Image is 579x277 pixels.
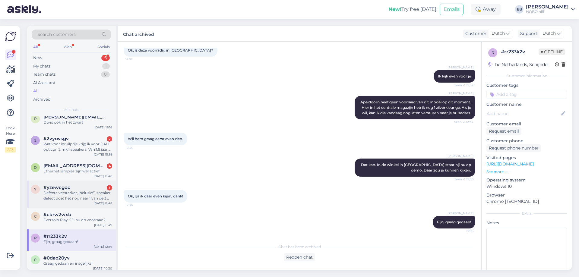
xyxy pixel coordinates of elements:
[486,144,541,152] div: Request phone number
[33,55,42,61] div: New
[37,31,76,38] span: Search customers
[34,236,37,240] span: r
[486,90,567,99] input: Add a tag
[486,198,567,205] p: Chrome [TECHNICAL_ID]
[101,71,110,77] div: 0
[526,9,569,14] div: HOBO hifi
[43,261,112,266] div: Graag gedaan en insgelijks!
[486,127,521,135] div: Request email
[486,121,567,127] p: Customer email
[125,203,148,207] span: 12:36
[486,155,567,161] p: Visited pages
[451,229,473,233] span: 12:36
[526,5,575,14] a: [PERSON_NAME]HOBO hifi
[448,91,473,96] span: [PERSON_NAME]
[43,141,112,152] div: Wat voor inruilprijs krijg ik voor DALI opticon 2 mkIi speakers. Van 1.5 jaar oud in perfecte staat?
[543,30,556,37] span: Dutch
[128,194,183,198] span: Ok, ga ik daar even kijen, dank!
[102,63,110,69] div: 1
[33,96,51,102] div: Archived
[388,6,437,13] div: Try free [DATE]:
[94,223,112,227] div: [DATE] 11:49
[501,48,539,55] div: # rr233k2v
[486,192,567,198] p: Browser
[34,257,36,262] span: 0
[486,177,567,183] p: Operating system
[34,165,37,170] span: d
[43,114,106,120] span: peter.spaan@stratosfd.nl
[94,152,112,157] div: [DATE] 15:59
[361,162,472,172] span: Dat kan. In de winkel in [GEOGRAPHIC_DATA] staat hij nu op demo. Daar zou je kunnen kijken.
[32,43,39,51] div: All
[451,83,473,87] span: Seen ✓ 12:32
[486,211,567,216] div: Extra
[471,4,501,15] div: Away
[43,212,71,217] span: #ckrw2wxb
[64,107,79,112] span: All chats
[486,82,567,89] p: Customer tags
[128,137,183,141] span: Wil hem graag eerst even zien.
[101,55,110,61] div: 6
[128,48,213,52] span: Ok, is deze voorradig in [GEOGRAPHIC_DATA]?
[518,30,537,37] div: Support
[43,190,112,201] div: Defecte versterker, inclusief 1 speaker defect doet het nog naar 1 van de 3 kraakt
[43,163,106,168] span: draganristic@live.com
[33,88,39,94] div: All
[5,31,16,42] img: Askly Logo
[96,43,111,51] div: Socials
[93,266,112,271] div: [DATE] 10:20
[463,30,486,37] div: Customer
[388,6,401,12] b: New!
[34,138,36,143] span: 2
[278,244,321,250] span: Chat has been archived
[360,100,472,115] span: Apeldoorn heef geen voorraad van dit model op dit moment. Hier in het centrale magazijn heb ik no...
[539,49,565,55] span: Offline
[107,185,112,190] div: 1
[448,211,473,216] span: [PERSON_NAME]
[34,116,37,121] span: p
[440,4,464,15] button: Emails
[5,125,16,153] div: Look Here
[486,101,567,108] p: Customer name
[62,43,73,51] div: Web
[486,73,567,79] div: Customer information
[448,65,473,70] span: [PERSON_NAME]
[43,168,112,174] div: Ethernet lampjes zijn wel actief
[43,217,112,223] div: Eversolo Play CD nu op voorraad?
[5,147,16,153] div: 2 / 3
[43,234,67,239] span: #rr233k2v
[43,136,69,141] span: #2vyuvsgv
[43,120,112,125] div: Db4s ook in het zwart
[34,214,37,219] span: c
[486,169,567,175] p: See more ...
[125,146,148,150] span: 12:35
[486,183,567,190] p: Windows 10
[94,244,112,249] div: [DATE] 12:36
[123,30,154,38] label: Chat archived
[492,50,494,55] span: r
[438,74,471,78] span: Ik kijk even voor je
[33,71,55,77] div: Team chats
[43,255,70,261] span: #0daq20yv
[107,163,112,169] div: 4
[486,138,567,144] p: Customer phone
[93,174,112,178] div: [DATE] 13:46
[515,5,524,14] div: EB
[33,80,55,86] div: AI Assistant
[448,154,473,158] span: [PERSON_NAME]
[451,120,473,124] span: Seen ✓ 12:34
[487,110,560,117] input: Add name
[486,220,567,226] p: Notes
[33,63,50,69] div: My chats
[437,220,471,224] span: Fijn, graag gedaan!
[93,201,112,206] div: [DATE] 12:48
[486,161,534,167] a: [URL][DOMAIN_NAME]
[125,57,148,61] span: 12:32
[107,136,112,142] div: 2
[451,177,473,181] span: Seen ✓ 12:36
[488,61,549,68] div: The Netherlands, Schijndel
[43,185,70,190] span: #yzewcgqc
[526,5,569,9] div: [PERSON_NAME]
[284,253,315,261] div: Reopen chat
[34,187,36,191] span: y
